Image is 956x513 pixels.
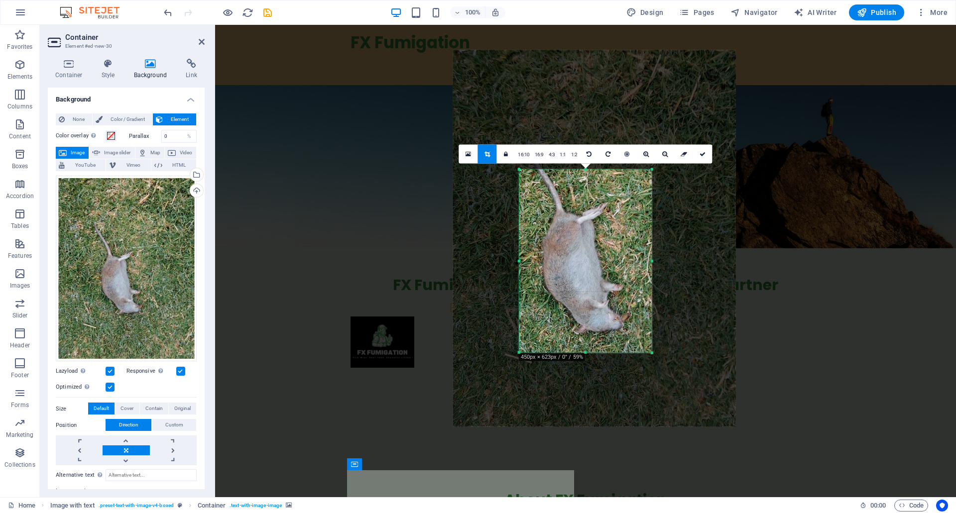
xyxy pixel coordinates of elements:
button: Custom [152,419,196,431]
button: Image slider [89,147,134,159]
span: Pages [679,7,714,17]
p: Marketing [6,431,33,439]
a: 1:2 [569,145,580,164]
div: 450px × 623px / 0° / 59% [519,353,585,361]
i: Reload page [242,7,253,18]
i: On resize automatically adjust zoom level to fit chosen device. [491,8,500,17]
button: YouTube [56,159,106,171]
button: Contain [140,403,168,414]
span: Default [94,403,109,414]
a: Keep aspect ratio [496,144,515,163]
p: Boxes [12,162,28,170]
a: Crop mode [478,144,496,163]
div: % [182,130,196,142]
p: Accordion [6,192,34,200]
span: Original [174,403,191,414]
input: Alternative text... [106,469,197,481]
span: Element [166,113,193,125]
button: Navigator [726,4,782,20]
label: Position [56,419,106,431]
span: Cover [120,403,133,414]
button: Color / Gradient [93,113,152,125]
button: Map [135,147,164,159]
button: None [56,113,92,125]
a: Zoom out [655,144,674,163]
button: Element [153,113,196,125]
h4: Link [178,59,205,80]
p: Tables [11,222,29,230]
span: Video [179,147,193,159]
button: Publish [849,4,904,20]
span: HTML [165,159,193,171]
i: Undo: Change image (Ctrl+Z) [162,7,174,18]
h4: Background [48,88,205,105]
span: Image slider [103,147,131,159]
span: Vimeo [119,159,147,171]
button: reload [241,6,253,18]
span: Click to select. Double-click to edit [198,500,226,512]
a: Rotate right 90° [598,144,617,163]
p: Content [9,132,31,140]
span: Click to select. Double-click to edit [50,500,95,512]
p: Favorites [7,43,32,51]
a: 4:3 [546,145,558,164]
a: Reset [674,144,693,163]
span: Design [626,7,664,17]
label: Responsive [126,365,176,377]
button: Direction [106,419,151,431]
i: This element is a customizable preset [178,503,182,508]
a: Confirm [693,144,712,163]
a: Click to cancel selection. Double-click to open Pages [8,500,35,512]
a: Zoom in [636,144,655,163]
span: 00 00 [870,500,886,512]
h4: Style [94,59,126,80]
button: Click here to leave preview mode and continue editing [222,6,234,18]
p: Images [10,282,30,290]
button: Pages [675,4,718,20]
span: Image [70,147,86,159]
span: More [916,7,948,17]
button: AI Writer [790,4,841,20]
button: Design [622,4,668,20]
button: HTML [151,159,196,171]
span: Code [899,500,924,512]
a: 16:9 [532,145,546,164]
label: Image caption [56,485,197,497]
span: Color / Gradient [106,113,149,125]
button: Code [894,500,928,512]
p: Footer [11,371,29,379]
div: DeadRat-IDpk0J58Kd5ygcrXa-9ysg.jpg [56,176,197,362]
button: Vimeo [106,159,150,171]
span: Publish [857,7,896,17]
button: Image [56,147,89,159]
h2: Container [65,33,205,42]
a: 16:10 [515,145,532,164]
button: More [912,4,952,20]
span: None [68,113,89,125]
label: Color overlay [56,130,106,142]
p: Features [8,252,32,260]
h6: 100% [465,6,481,18]
div: Design (Ctrl+Alt+Y) [622,4,668,20]
a: 1:1 [557,145,569,164]
span: YouTube [68,159,103,171]
button: Usercentrics [936,500,948,512]
a: Select files from the file manager, stock photos, or upload file(s) [459,144,478,163]
button: Cover [115,403,139,414]
p: Elements [7,73,33,81]
label: Lazyload [56,365,106,377]
span: . preset-text-with-image-v4-boxed [99,500,174,512]
i: Save (Ctrl+S) [262,7,273,18]
button: undo [162,6,174,18]
h3: Element #ed-new-30 [65,42,185,51]
span: Custom [165,419,183,431]
p: Columns [7,103,32,110]
span: Map [149,147,161,159]
img: Editor Logo [57,6,132,18]
h4: Background [126,59,179,80]
p: Header [10,341,30,349]
p: Collections [4,461,35,469]
span: Navigator [730,7,778,17]
label: Optimized [56,381,106,393]
label: Parallax [129,133,161,139]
